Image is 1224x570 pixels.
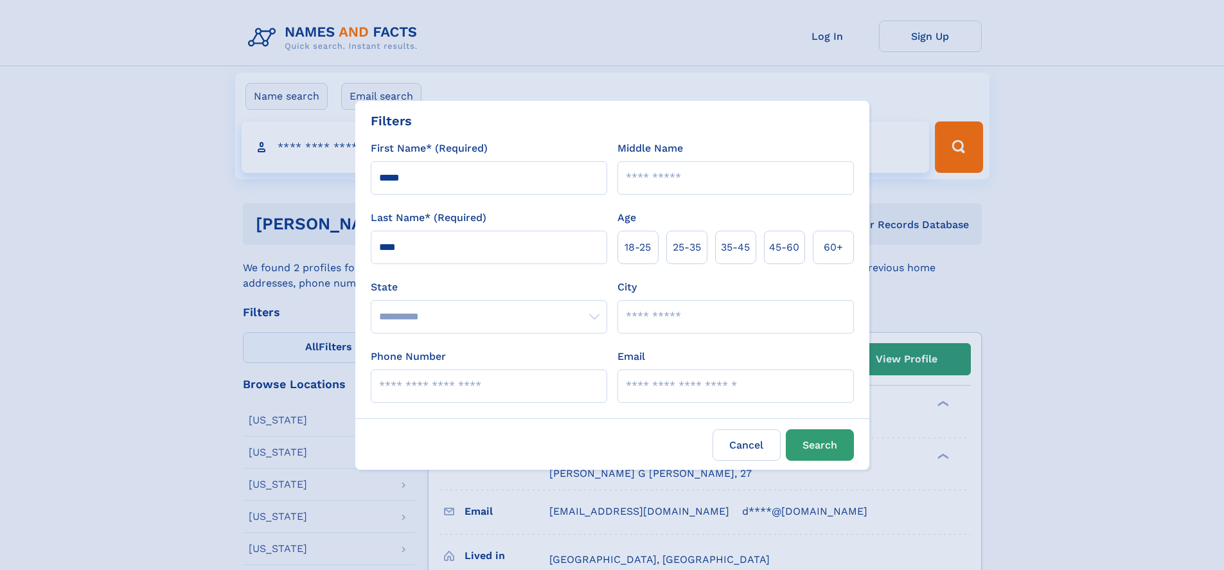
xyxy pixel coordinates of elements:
label: City [617,280,637,295]
span: 60+ [824,240,843,255]
button: Search [786,429,854,461]
span: 25‑35 [673,240,701,255]
span: 35‑45 [721,240,750,255]
span: 18‑25 [625,240,651,255]
div: Filters [371,111,412,130]
span: 45‑60 [769,240,799,255]
label: Age [617,210,636,226]
label: First Name* (Required) [371,141,488,156]
label: State [371,280,607,295]
label: Email [617,349,645,364]
label: Cancel [713,429,781,461]
label: Phone Number [371,349,446,364]
label: Middle Name [617,141,683,156]
label: Last Name* (Required) [371,210,486,226]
